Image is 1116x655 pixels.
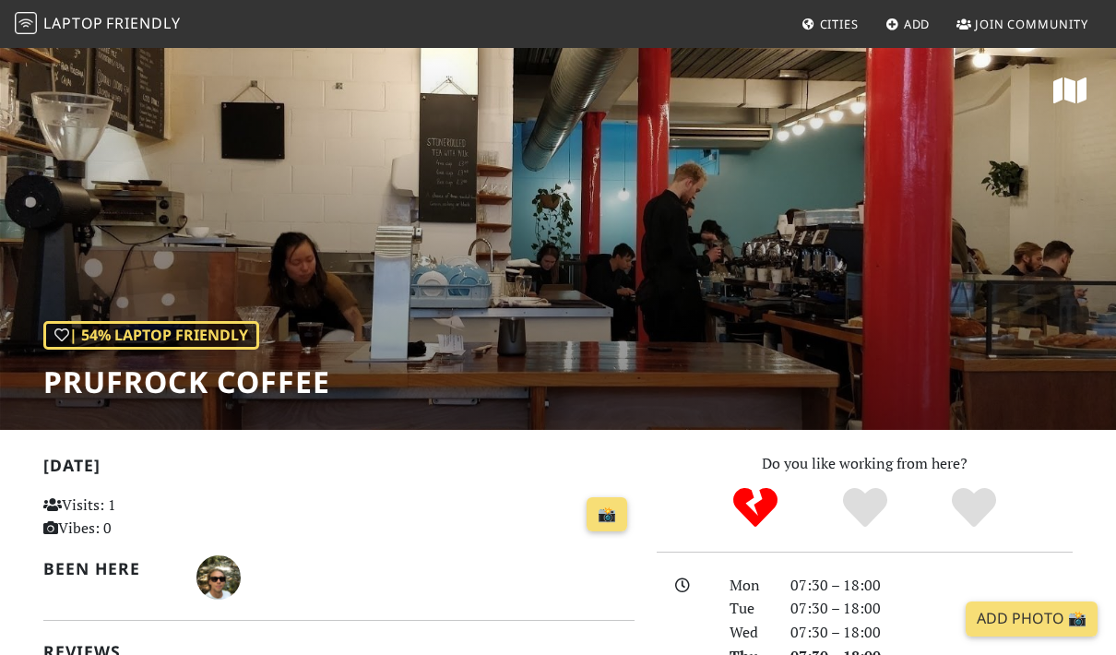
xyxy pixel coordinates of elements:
div: Wed [718,621,779,645]
div: Yes [810,485,920,531]
a: LaptopFriendly LaptopFriendly [15,8,181,41]
div: | 54% Laptop Friendly [43,321,259,351]
h2: Been here [43,559,174,578]
div: 07:30 – 18:00 [779,597,1084,621]
img: 2706-gabriele.jpg [196,555,241,600]
div: Mon [718,574,779,598]
span: Gabriele [196,566,241,586]
h1: Prufrock Coffee [43,364,330,399]
div: Definitely! [920,485,1029,531]
span: Friendly [106,13,180,33]
a: Cities [794,7,866,41]
div: Tue [718,597,779,621]
p: Visits: 1 Vibes: 0 [43,494,226,541]
span: Cities [820,16,859,32]
a: Add [878,7,938,41]
a: 📸 [587,497,627,532]
span: Join Community [975,16,1088,32]
a: Join Community [949,7,1096,41]
span: Laptop [43,13,103,33]
span: Add [904,16,931,32]
div: 07:30 – 18:00 [779,621,1084,645]
h2: [DATE] [43,456,635,482]
p: Do you like working from here? [657,452,1073,476]
div: 07:30 – 18:00 [779,574,1084,598]
a: Add Photo 📸 [966,601,1098,637]
div: No [700,485,810,531]
img: LaptopFriendly [15,12,37,34]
